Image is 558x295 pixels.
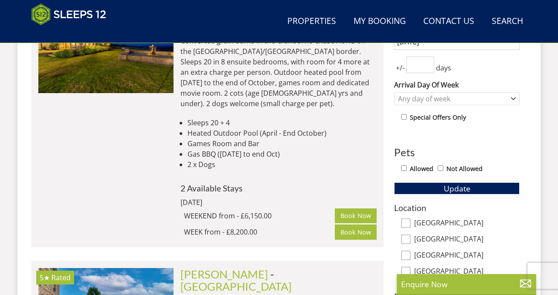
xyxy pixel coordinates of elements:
[414,251,520,261] label: [GEOGRAPHIC_DATA]
[394,147,520,158] h3: Pets
[396,94,509,104] div: Any day of week
[394,63,406,73] span: +/-
[284,12,340,31] a: Properties
[394,92,520,105] div: Combobox
[180,268,268,281] a: [PERSON_NAME]
[446,164,483,174] label: Not Allowed
[414,219,520,228] label: [GEOGRAPHIC_DATA]
[410,113,466,122] label: Special Offers Only
[51,273,71,282] span: Rated
[38,6,174,93] a: 5★ Rated
[187,138,377,149] li: Games Room and Bar
[187,117,377,128] li: Sleeps 20 + 4
[488,12,527,31] a: Search
[180,280,292,293] a: [GEOGRAPHIC_DATA]
[350,12,409,31] a: My Booking
[187,128,377,138] li: Heated Outdoor Pool (April - End October)
[394,203,520,212] h3: Location
[184,211,335,221] div: WEEKEND from - £6,150.00
[444,183,470,194] span: Update
[180,36,377,109] p: Converted grain barns in the Cranborne Chase AONB on the [GEOGRAPHIC_DATA]/[GEOGRAPHIC_DATA] bord...
[414,235,520,245] label: [GEOGRAPHIC_DATA]
[180,197,298,208] div: [DATE]
[335,208,377,223] a: Book Now
[180,184,377,193] h4: 2 Available Stays
[434,63,453,73] span: days
[184,227,335,237] div: WEEK from - £8,200.00
[420,12,478,31] a: Contact Us
[394,182,520,194] button: Update
[27,30,119,38] iframe: Customer reviews powered by Trustpilot
[394,80,520,90] label: Arrival Day Of Week
[31,3,106,25] img: Sleeps 12
[414,267,520,277] label: [GEOGRAPHIC_DATA]
[187,149,377,159] li: Gas BBQ ([DATE] to end Oct)
[401,278,532,290] p: Enquire Now
[180,268,292,293] span: -
[187,159,377,170] li: 2 x Dogs
[40,273,50,282] span: Kennard Hall has a 5 star rating under the Quality in Tourism Scheme
[335,225,377,239] a: Book Now
[38,6,174,93] img: 1.original.jpg
[410,164,433,174] label: Allowed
